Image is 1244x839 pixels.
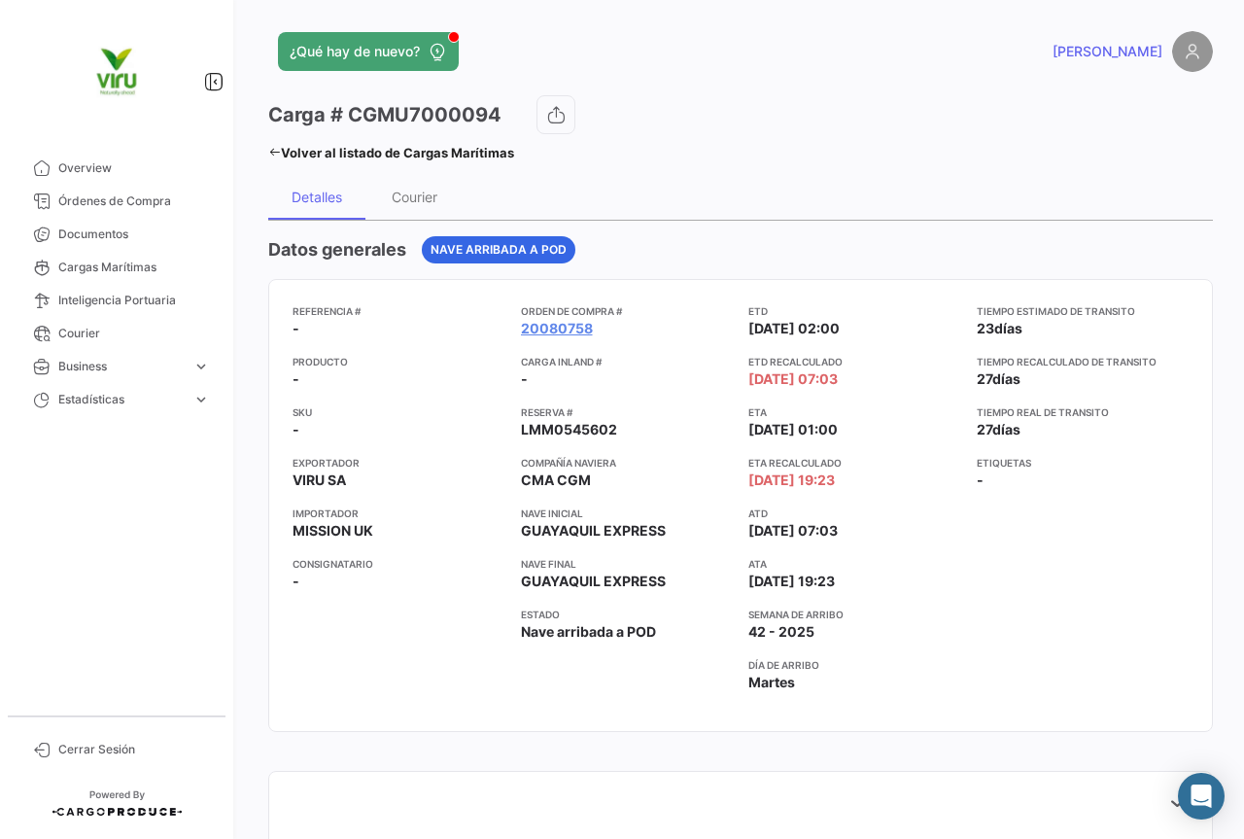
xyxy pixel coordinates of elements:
[977,370,992,387] span: 27
[748,319,840,338] span: [DATE] 02:00
[748,657,961,673] app-card-info-title: Día de Arribo
[977,320,994,336] span: 23
[58,292,210,309] span: Inteligencia Portuaria
[748,521,838,541] span: [DATE] 07:03
[1053,42,1162,61] span: [PERSON_NAME]
[521,556,734,572] app-card-info-title: Nave final
[1172,31,1213,72] img: placeholder-user.png
[748,420,838,439] span: [DATE] 01:00
[521,622,656,642] span: Nave arribada a POD
[293,506,505,521] app-card-info-title: Importador
[748,471,835,490] span: [DATE] 19:23
[16,284,218,317] a: Inteligencia Portuaria
[521,455,734,471] app-card-info-title: Compañía naviera
[293,556,505,572] app-card-info-title: Consignatario
[293,572,299,591] span: -
[748,404,961,420] app-card-info-title: ETA
[977,354,1190,369] app-card-info-title: Tiempo recalculado de transito
[58,259,210,276] span: Cargas Marítimas
[977,303,1190,319] app-card-info-title: Tiempo estimado de transito
[521,471,591,490] span: CMA CGM
[58,741,210,758] span: Cerrar Sesión
[521,319,593,338] a: 20080758
[521,572,666,591] span: GUAYAQUIL EXPRESS
[293,404,505,420] app-card-info-title: SKU
[521,420,617,439] span: LMM0545602
[268,236,406,263] h4: Datos generales
[977,471,984,490] span: -
[293,354,505,369] app-card-info-title: Producto
[58,192,210,210] span: Órdenes de Compra
[521,404,734,420] app-card-info-title: Reserva #
[431,241,567,259] span: Nave arribada a POD
[293,303,505,319] app-card-info-title: Referencia #
[290,42,420,61] span: ¿Qué hay de nuevo?
[293,521,373,541] span: MISSION UK
[293,319,299,338] span: -
[748,506,961,521] app-card-info-title: ATD
[748,622,814,642] span: 42 - 2025
[392,189,437,205] div: Courier
[994,320,1022,336] span: días
[992,370,1020,387] span: días
[16,317,218,350] a: Courier
[521,521,666,541] span: GUAYAQUIL EXPRESS
[192,358,210,375] span: expand_more
[58,226,210,243] span: Documentos
[748,556,961,572] app-card-info-title: ATA
[292,189,342,205] div: Detalles
[748,455,961,471] app-card-info-title: ETA Recalculado
[16,185,218,218] a: Órdenes de Compra
[16,218,218,251] a: Documentos
[521,369,528,389] span: -
[977,404,1190,420] app-card-info-title: Tiempo real de transito
[293,455,505,471] app-card-info-title: Exportador
[521,354,734,369] app-card-info-title: Carga inland #
[521,506,734,521] app-card-info-title: Nave inicial
[977,455,1190,471] app-card-info-title: Etiquetas
[16,251,218,284] a: Cargas Marítimas
[992,421,1020,437] span: días
[521,607,734,622] app-card-info-title: Estado
[977,421,992,437] span: 27
[268,139,514,166] a: Volver al listado de Cargas Marítimas
[192,391,210,408] span: expand_more
[748,354,961,369] app-card-info-title: ETD Recalculado
[58,391,185,408] span: Estadísticas
[293,471,346,490] span: VIRU SA
[293,420,299,439] span: -
[278,32,459,71] button: ¿Qué hay de nuevo?
[748,607,961,622] app-card-info-title: Semana de Arribo
[293,369,299,389] span: -
[58,358,185,375] span: Business
[58,325,210,342] span: Courier
[1178,773,1225,820] div: Abrir Intercom Messenger
[68,23,165,121] img: viru.png
[748,673,795,692] span: Martes
[521,303,734,319] app-card-info-title: Orden de Compra #
[748,369,838,389] span: [DATE] 07:03
[16,152,218,185] a: Overview
[268,101,501,128] h3: Carga # CGMU7000094
[748,303,961,319] app-card-info-title: ETD
[58,159,210,177] span: Overview
[748,572,835,591] span: [DATE] 19:23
